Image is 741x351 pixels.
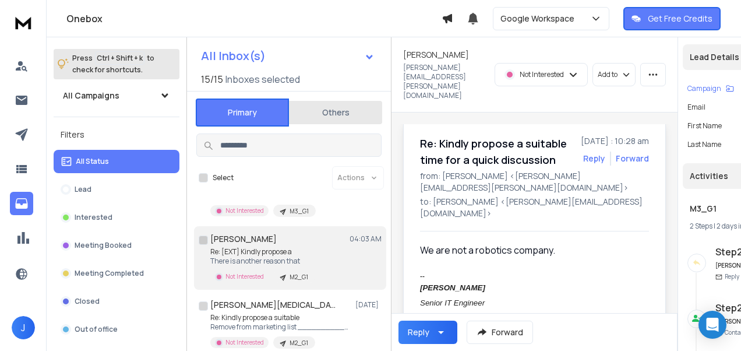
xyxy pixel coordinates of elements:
p: Lead Details [690,51,739,63]
button: Primary [196,99,289,127]
button: Closed [54,290,179,313]
button: Meeting Completed [54,262,179,285]
button: All Campaigns [54,84,179,107]
h3: Filters [54,127,179,143]
div: Reply [408,327,429,338]
p: to: [PERSON_NAME] <[PERSON_NAME][EMAIL_ADDRESS][DOMAIN_NAME]> [420,196,649,219]
p: Not Interested [520,70,564,79]
p: 04:03 AM [350,234,382,244]
h1: All Campaigns [63,90,119,101]
p: Get Free Credits [648,13,712,24]
p: Interested [75,213,112,222]
p: Google Workspace [500,13,579,24]
button: All Inbox(s) [192,44,384,68]
p: Out of office [75,325,118,334]
button: Reply [398,321,457,344]
p: [DATE] : 10:28 am [581,135,649,147]
span: 2 Steps [690,221,712,231]
p: Re: [EXT] Kindly propose a [210,247,315,257]
button: Campaign [687,84,734,93]
p: Add to [598,70,617,79]
span: Ctrl + Shift + k [95,51,144,65]
span: -- [420,272,425,280]
h1: [PERSON_NAME] [403,49,469,61]
button: Others [289,100,382,125]
h1: Onebox [66,12,442,26]
label: Select [213,173,234,182]
button: Lead [54,178,179,201]
p: Closed [75,297,100,306]
button: Reply [583,153,605,164]
p: Re: Kindly propose a suitable [210,313,350,322]
div: Open Intercom Messenger [698,311,726,339]
button: Forward [467,321,533,344]
p: from: [PERSON_NAME] <[PERSON_NAME][EMAIL_ADDRESS][PERSON_NAME][DOMAIN_NAME]> [420,170,649,194]
span: Senior IT Engineer [420,299,485,307]
p: M2_G1 [290,339,308,348]
p: Not Interested [225,206,264,215]
h3: Inboxes selected [225,72,300,86]
p: [PERSON_NAME][EMAIL_ADDRESS][PERSON_NAME][DOMAIN_NAME] [403,63,488,100]
button: Get Free Credits [623,7,721,30]
p: Meeting Booked [75,241,132,250]
h1: [PERSON_NAME] [210,233,277,245]
img: logo [12,12,35,33]
button: All Status [54,150,179,173]
h1: [PERSON_NAME][MEDICAL_DATA] [210,299,338,311]
p: Meeting Completed [75,269,144,278]
h1: Re: Kindly propose a suitable time for a quick discussion [420,135,574,168]
p: [DATE] [355,300,382,310]
p: Press to check for shortcuts. [72,52,154,76]
p: There is another reason that [210,257,315,266]
p: Last Name [687,140,721,149]
p: First Name [687,121,722,131]
span: [PERSON_NAME] [420,283,485,292]
button: J [12,316,35,339]
p: M2_G1 [290,273,308,282]
p: Lead [75,185,91,194]
p: Campaign [687,84,721,93]
p: Remove from marketing list ______________________________________ [210,322,350,332]
p: Not Interested [225,272,264,281]
p: M3_G1 [290,207,309,216]
button: Meeting Booked [54,234,179,257]
p: Not Interested [225,338,264,347]
p: All Status [76,157,109,166]
span: 15 / 15 [201,72,223,86]
div: Forward [616,153,649,164]
p: Email [687,103,705,112]
h1: All Inbox(s) [201,50,266,62]
button: Interested [54,206,179,229]
button: Out of office [54,318,179,341]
